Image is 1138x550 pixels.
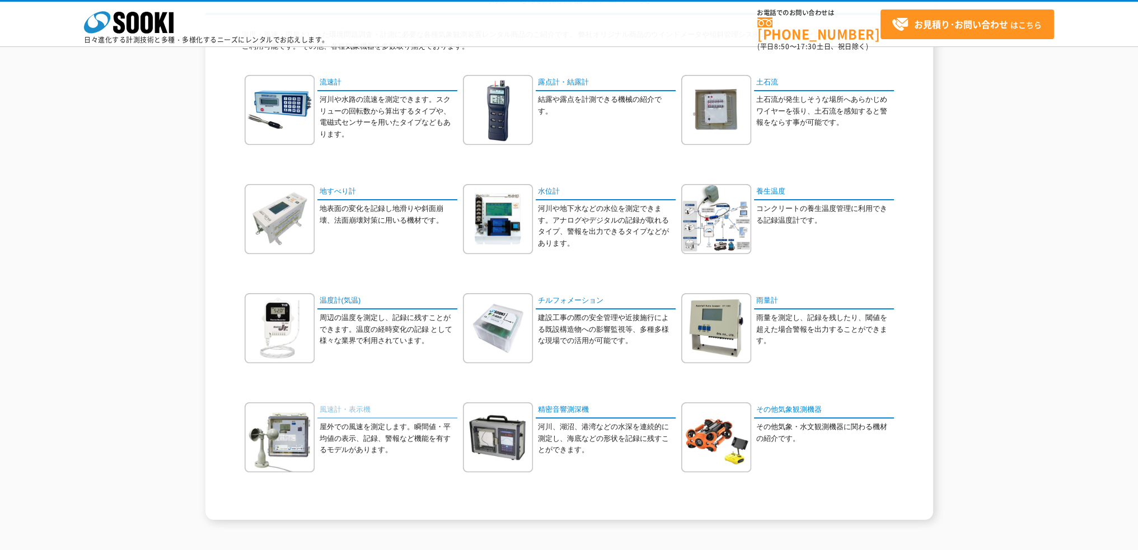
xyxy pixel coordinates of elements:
[681,75,751,145] img: 土石流
[84,36,329,43] p: 日々進化する計測技術と多種・多様化するニーズにレンタルでお応えします。
[757,17,881,40] a: [PHONE_NUMBER]
[538,94,676,117] p: 結露や露点を計測できる機械の紹介です。
[681,184,751,254] img: 養生温度
[797,41,817,51] span: 17:30
[538,203,676,250] p: 河川や地下水などの水位を測定できます。アナログやデジタルの記録が取れるタイプ、警報を出力できるタイプなどがあります。
[757,10,881,16] span: お電話でのお問い合わせは
[317,402,457,419] a: 風速計・表示機
[320,94,457,140] p: 河川や水路の流速を測定できます。スクリューの回転数から算出するタイプや、電磁式センサーを用いたタイプなどもあります。
[245,293,315,363] img: 温度計(気温)
[463,184,533,254] img: 水位計
[754,402,894,419] a: その他気象観測機器
[754,184,894,200] a: 養生温度
[463,402,533,472] img: 精密音響測深機
[756,203,894,227] p: コンクリートの養生温度管理に利用できる記録温度計です。
[536,75,676,91] a: 露点計・結露計
[317,184,457,200] a: 地すべり計
[245,75,315,145] img: 流速計
[756,312,894,347] p: 雨量を測定し、記録を残したり、閾値を超えた場合警報を出力することができます。
[881,10,1054,39] a: お見積り･お問い合わせはこちら
[756,421,894,445] p: その他気象・水文観測機器に関わる機材の紹介です。
[320,312,457,347] p: 周辺の温度を測定し、記録に残すことができます。温度の経時変化の記録 として様々な業界で利用されています。
[681,293,751,363] img: 雨量計
[317,293,457,309] a: 温度計(気温)
[320,203,457,227] p: 地表面の変化を記録し地滑りや斜面崩壊、法面崩壊対策に用いる機材です。
[892,16,1042,33] span: はこちら
[245,402,315,472] img: 風速計・表示機
[245,184,315,254] img: 地すべり計
[756,94,894,129] p: 土石流が発生しそうな場所へあらかじめワイヤーを張り、土石流を感知すると警報をならす事が可能です。
[536,184,676,200] a: 水位計
[536,402,676,419] a: 精密音響測深機
[463,75,533,145] img: 露点計・結露計
[757,41,868,51] span: (平日 ～ 土日、祝日除く)
[538,312,676,347] p: 建設工事の際の安全管理や近接施行による既設構造物への影響監視等、多種多様な現場での活用が可能です。
[774,41,790,51] span: 8:50
[538,421,676,456] p: 河川、湖沼、港湾などの水深を連続的に測定し、海底などの形状を記録に残すことができます。
[914,17,1008,31] strong: お見積り･お問い合わせ
[463,293,533,363] img: チルフォメーション
[317,75,457,91] a: 流速計
[754,75,894,91] a: 土石流
[320,421,457,456] p: 屋外での風速を測定します。瞬間値・平均値の表示、記録、警報など機能を有するモデルがあります。
[681,402,751,472] img: その他気象観測機器
[754,293,894,309] a: 雨量計
[536,293,676,309] a: チルフォメーション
